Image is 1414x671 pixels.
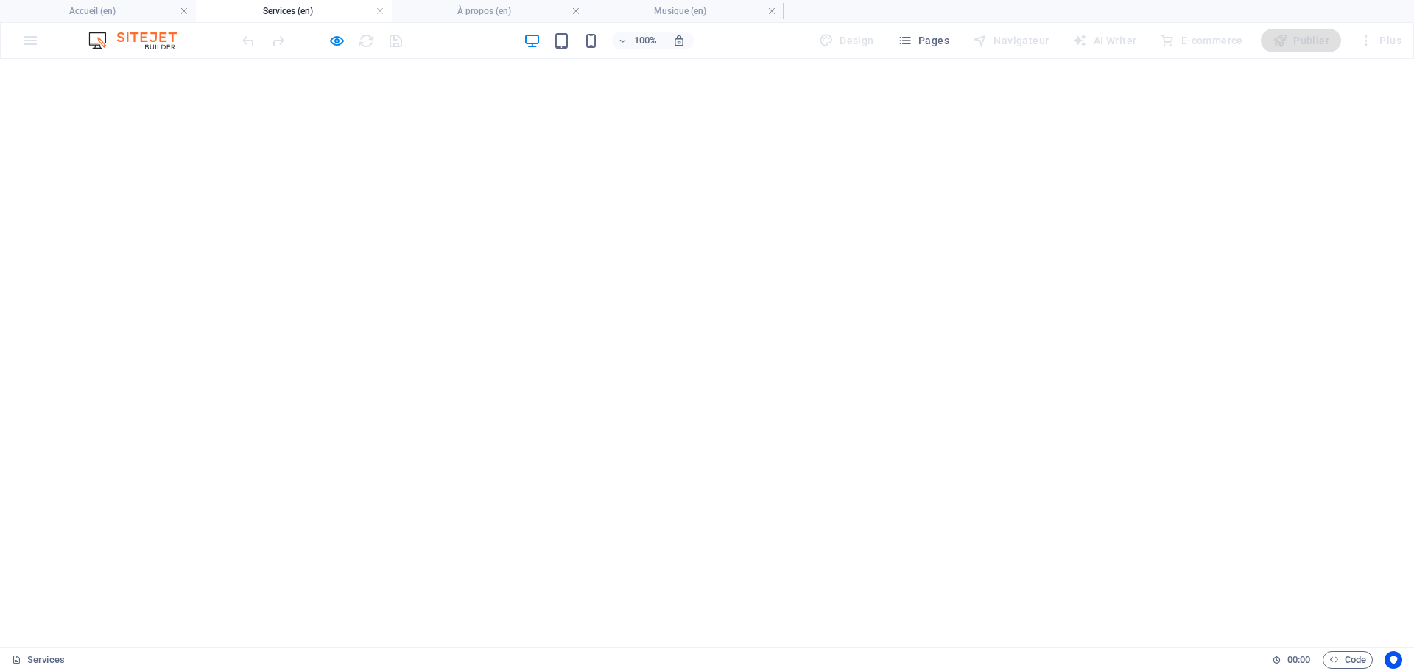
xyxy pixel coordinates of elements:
span: Code [1329,651,1366,669]
span: Pages [898,33,949,48]
h4: Musique (en) [588,3,784,19]
a: Cliquez pour annuler la sélection. Double-cliquez pour ouvrir Pages. [12,651,65,669]
div: Design (Ctrl+Alt+Y) [813,29,880,52]
h4: À propos (en) [392,3,588,19]
button: 100% [612,32,664,49]
i: Lors du redimensionnement, ajuster automatiquement le niveau de zoom en fonction de l'appareil sé... [672,34,686,47]
button: Pages [892,29,955,52]
h6: Durée de la session [1272,651,1311,669]
h6: 100% [634,32,658,49]
img: Editor Logo [85,32,195,49]
button: Code [1323,651,1373,669]
h4: Services (en) [196,3,392,19]
button: Usercentrics [1385,651,1402,669]
span: 00 00 [1287,651,1310,669]
span: : [1298,654,1300,665]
